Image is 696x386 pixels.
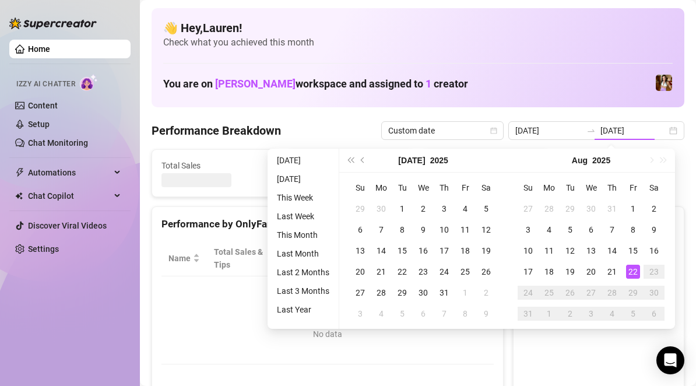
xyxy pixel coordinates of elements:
[523,216,674,232] div: Sales by OnlyFans Creator
[163,36,673,49] span: Check what you achieved this month
[28,138,88,148] a: Chat Monitoring
[207,241,280,276] th: Total Sales & Tips
[586,126,596,135] span: to
[163,78,468,90] h1: You are on workspace and assigned to creator
[28,44,50,54] a: Home
[388,122,497,139] span: Custom date
[490,127,497,134] span: calendar
[586,126,596,135] span: swap-right
[433,159,539,172] span: Messages Sent
[9,17,97,29] img: logo-BBDzfeDw.svg
[28,101,58,110] a: Content
[426,78,431,90] span: 1
[214,245,264,271] span: Total Sales & Tips
[416,241,494,276] th: Chat Conversion
[364,245,400,271] span: Sales / Hour
[161,241,207,276] th: Name
[515,124,582,137] input: Start date
[287,245,340,271] div: Est. Hours Worked
[28,120,50,129] a: Setup
[28,187,111,205] span: Chat Copilot
[656,75,672,91] img: Elena
[173,328,482,341] div: No data
[152,122,281,139] h4: Performance Breakdown
[161,159,268,172] span: Total Sales
[297,159,404,172] span: Active Chats
[163,20,673,36] h4: 👋 Hey, Lauren !
[16,79,75,90] span: Izzy AI Chatter
[215,78,296,90] span: [PERSON_NAME]
[15,168,24,177] span: thunderbolt
[168,252,191,265] span: Name
[28,221,107,230] a: Discover Viral Videos
[600,124,667,137] input: End date
[15,192,23,200] img: Chat Copilot
[656,346,684,374] div: Open Intercom Messenger
[423,245,477,271] span: Chat Conversion
[28,244,59,254] a: Settings
[28,163,111,182] span: Automations
[80,74,98,91] img: AI Chatter
[357,241,416,276] th: Sales / Hour
[161,216,494,232] div: Performance by OnlyFans Creator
